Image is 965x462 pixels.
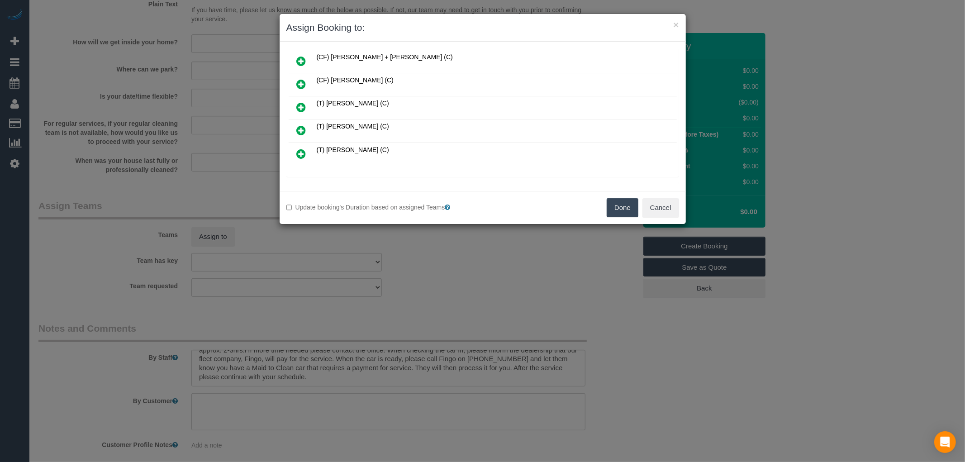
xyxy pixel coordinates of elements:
[286,203,476,212] label: Update booking's Duration based on assigned Teams
[934,431,956,453] div: Open Intercom Messenger
[293,184,672,191] h4: Unavailable (209)
[317,100,389,107] span: (T) [PERSON_NAME] (C)
[642,198,679,217] button: Cancel
[607,198,638,217] button: Done
[317,53,453,61] span: (CF) [PERSON_NAME] + [PERSON_NAME] (C)
[317,123,389,130] span: (T) [PERSON_NAME] (C)
[673,20,679,29] button: ×
[317,76,394,84] span: (CF) [PERSON_NAME] (C)
[317,146,389,153] span: (T) [PERSON_NAME] (C)
[286,21,679,34] h3: Assign Booking to:
[286,205,292,210] input: Update booking's Duration based on assigned Teams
